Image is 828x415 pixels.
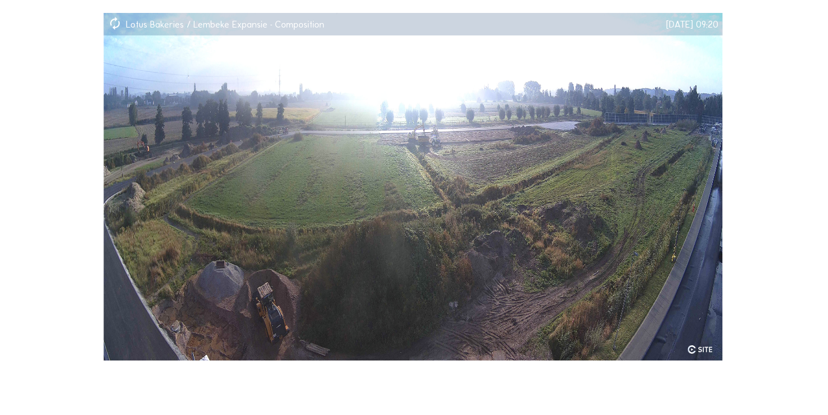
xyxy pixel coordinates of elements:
[687,345,712,354] img: logo
[103,13,722,361] img: Image
[666,20,718,29] div: [DATE] 09:20
[103,13,722,361] a: Lotus Bakeries / Lembeke ExpansieComposition[DATE] 09:20Imagelogo
[126,20,274,29] div: Lotus Bakeries / Lembeke Expansie
[275,20,324,29] div: Composition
